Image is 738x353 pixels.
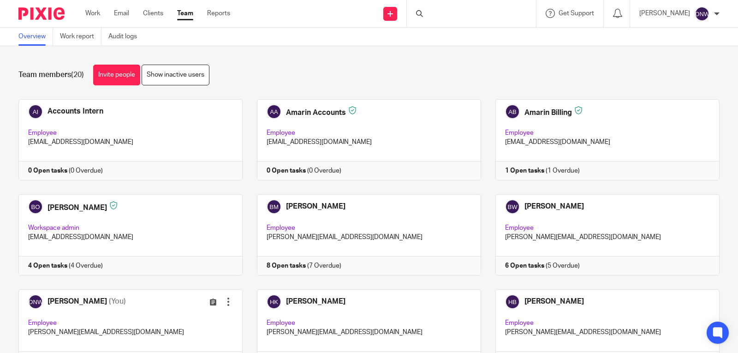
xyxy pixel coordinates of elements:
img: Pixie [18,7,65,20]
a: Work [85,9,100,18]
p: [PERSON_NAME] [639,9,690,18]
h1: Team members [18,70,84,80]
a: Email [114,9,129,18]
span: Get Support [559,10,594,17]
a: Audit logs [108,28,144,46]
a: Show inactive users [142,65,209,85]
a: Clients [143,9,163,18]
a: Work report [60,28,101,46]
a: Overview [18,28,53,46]
span: (20) [71,71,84,78]
a: Team [177,9,193,18]
img: svg%3E [695,6,709,21]
a: Reports [207,9,230,18]
a: Invite people [93,65,140,85]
